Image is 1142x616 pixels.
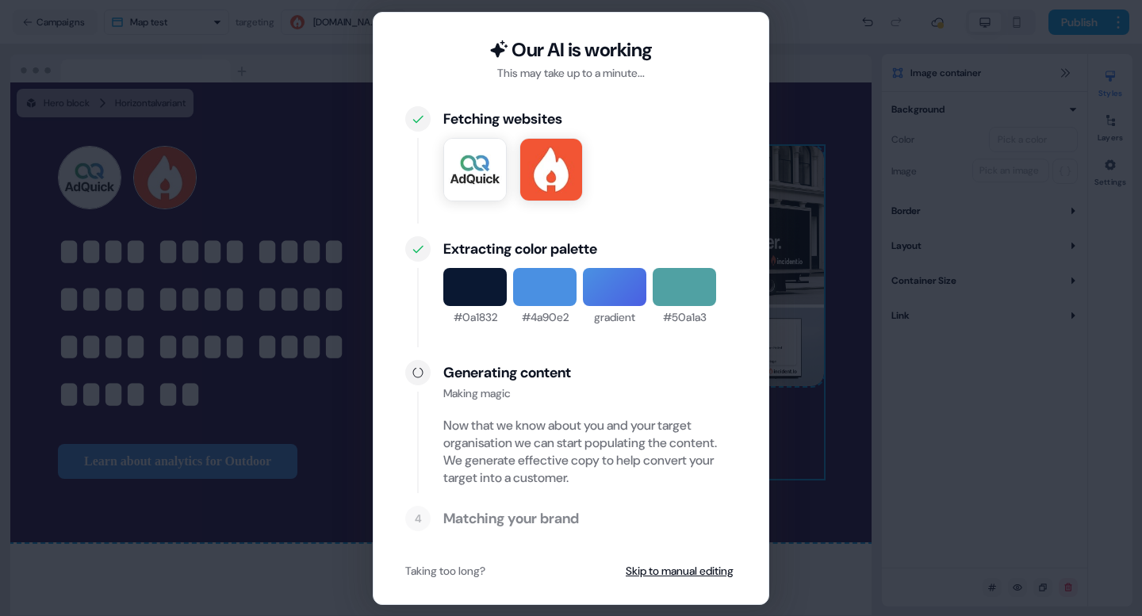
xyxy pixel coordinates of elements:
[663,309,707,325] div: #50a1a3
[443,109,737,128] div: Fetching websites
[454,309,497,325] div: #0a1832
[405,563,485,579] div: Taking too long?
[415,511,422,526] div: 4
[522,309,569,325] div: #4a90e2
[443,239,737,258] div: Extracting color palette
[594,309,635,325] div: gradient
[443,385,737,401] div: Making magic
[443,417,737,487] div: Now that we know about you and your target organisation we can start populating the content. We g...
[497,65,645,81] div: This may take up to a minute...
[512,38,653,62] div: Our AI is working
[623,557,737,585] button: Skip to manual editing
[443,509,737,528] div: Matching your brand
[443,363,737,382] div: Generating content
